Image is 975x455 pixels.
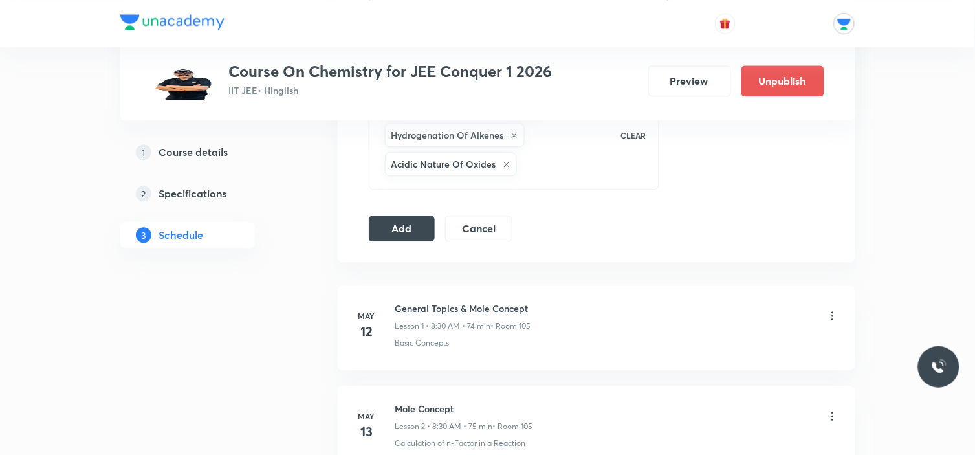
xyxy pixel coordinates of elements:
h6: General Topics & Mole Concept [395,302,531,315]
h6: May [354,310,380,322]
p: Basic Concepts [395,337,450,349]
h6: May [354,410,380,422]
button: avatar [715,13,736,34]
h4: 13 [354,422,380,441]
img: Company Logo [120,14,225,30]
h3: Course On Chemistry for JEE Conquer 1 2026 [229,62,553,81]
a: 2Specifications [120,181,296,206]
button: Cancel [445,216,512,241]
p: IIT JEE • Hinglish [229,83,553,97]
h5: Schedule [159,227,204,243]
h6: Hydrogenation Of Alkenes [391,128,504,142]
h6: Acidic Nature Of Oxides [391,157,496,171]
button: Preview [648,65,731,96]
p: 1 [136,144,151,160]
button: Add [369,216,435,241]
a: 1Course details [120,139,296,165]
p: Lesson 1 • 8:30 AM • 74 min [395,320,491,332]
p: 3 [136,227,151,243]
p: Calculation of n-Factor in a Reaction [395,438,526,449]
h6: Mole Concept [395,402,533,416]
p: • Room 105 [493,421,533,432]
button: Unpublish [741,65,824,96]
img: avatar [719,17,731,29]
a: Company Logo [120,14,225,33]
p: • Room 105 [491,320,531,332]
img: 50535b62a5f1408ab4dbf9b4f4f81ca3.jpg [151,62,219,100]
h4: 12 [354,322,380,341]
img: Unacademy Jodhpur [833,12,855,34]
p: Lesson 2 • 8:30 AM • 75 min [395,421,493,432]
p: CLEAR [620,129,646,141]
h5: Course details [159,144,228,160]
h5: Specifications [159,186,227,201]
img: ttu [931,359,947,375]
p: 2 [136,186,151,201]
